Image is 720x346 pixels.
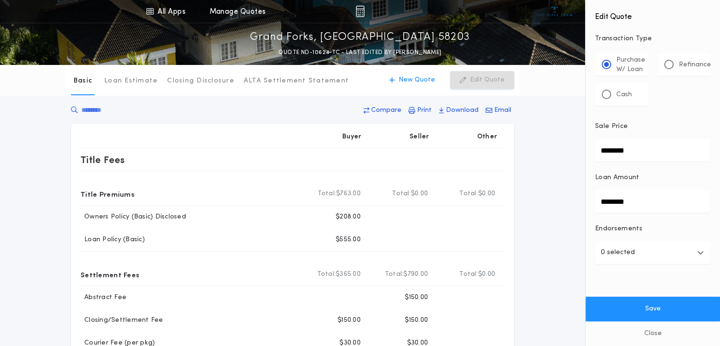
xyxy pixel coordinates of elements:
[80,235,145,245] p: Loan Policy (Basic)
[595,122,628,131] p: Sale Price
[244,76,349,86] p: ALTA Settlement Statement
[679,60,711,70] p: Refinance
[406,102,435,119] button: Print
[470,75,505,85] p: Edit Quote
[459,270,478,279] b: Total:
[80,212,186,222] p: Owners Policy (Basic) Disclosed
[477,132,497,142] p: Other
[80,316,163,325] p: Closing/Settlement Fee
[586,321,720,346] button: Close
[392,189,411,199] b: Total:
[405,293,428,302] p: $150.00
[167,76,234,86] p: Closing Disclosure
[417,106,432,115] p: Print
[595,190,711,213] input: Loan Amount
[409,132,429,142] p: Seller
[436,102,481,119] button: Download
[318,189,337,199] b: Total:
[494,106,511,115] p: Email
[403,270,428,279] span: $790.00
[483,102,514,119] button: Email
[80,293,126,302] p: Abstract Fee
[601,247,635,258] p: 0 selected
[450,71,514,89] button: Edit Quote
[459,189,478,199] b: Total:
[80,152,125,167] p: Title Fees
[73,76,92,86] p: Basic
[317,270,336,279] b: Total:
[371,106,401,115] p: Compare
[104,76,158,86] p: Loan Estimate
[595,173,640,182] p: Loan Amount
[356,6,364,17] img: img
[478,270,495,279] span: $0.00
[405,316,428,325] p: $150.00
[336,235,361,245] p: $555.00
[80,267,139,282] p: Settlement Fees
[595,241,711,264] button: 0 selected
[361,102,404,119] button: Compare
[385,270,404,279] b: Total:
[446,106,479,115] p: Download
[616,55,645,74] p: Purchase W/ Loan
[250,30,470,45] p: Grand Forks, [GEOGRAPHIC_DATA] 58203
[595,6,711,23] h4: Edit Quote
[595,34,711,44] p: Transaction Type
[380,71,444,89] button: New Quote
[537,7,572,16] img: vs-icon
[336,189,361,199] span: $763.00
[616,90,632,100] p: Cash
[80,186,134,201] p: Title Premiums
[338,316,361,325] p: $150.00
[336,270,361,279] span: $365.00
[595,224,711,234] p: Endorsements
[278,48,441,57] p: QUOTE ND-10624-TC - LAST EDITED BY [PERSON_NAME]
[595,139,711,162] input: Sale Price
[399,75,435,85] p: New Quote
[342,132,361,142] p: Buyer
[478,189,495,199] span: $0.00
[336,212,361,222] p: $208.00
[411,189,428,199] span: $0.00
[586,297,720,321] button: Save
